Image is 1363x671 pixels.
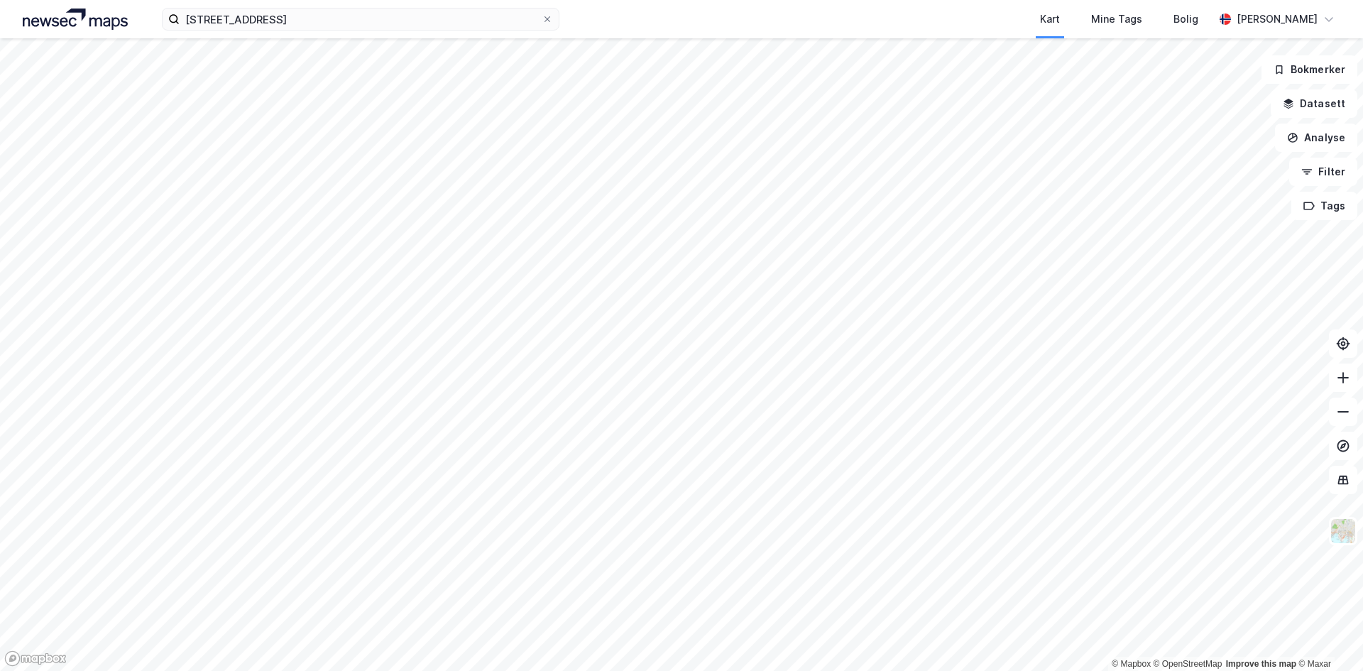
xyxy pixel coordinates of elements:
[1292,603,1363,671] div: Kontrollprogram for chat
[23,9,128,30] img: logo.a4113a55bc3d86da70a041830d287a7e.svg
[1173,11,1198,28] div: Bolig
[180,9,542,30] input: Søk på adresse, matrikkel, gårdeiere, leietakere eller personer
[1237,11,1318,28] div: [PERSON_NAME]
[1040,11,1060,28] div: Kart
[1292,603,1363,671] iframe: Chat Widget
[1091,11,1142,28] div: Mine Tags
